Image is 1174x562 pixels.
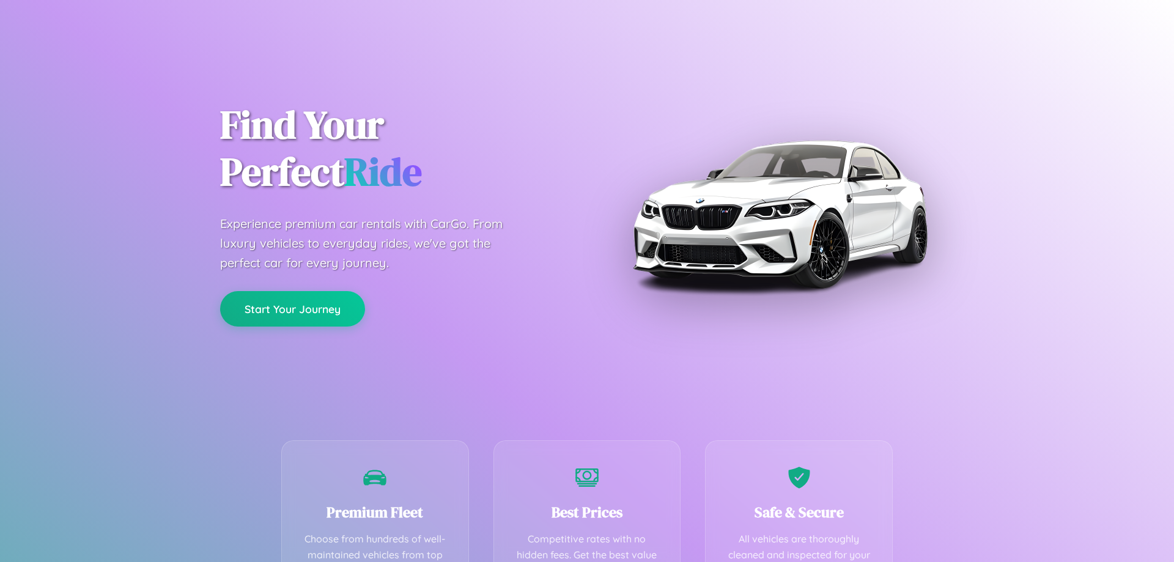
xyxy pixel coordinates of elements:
[220,102,569,196] h1: Find Your Perfect
[344,145,422,198] span: Ride
[220,214,526,273] p: Experience premium car rentals with CarGo. From luxury vehicles to everyday rides, we've got the ...
[300,502,450,522] h3: Premium Fleet
[220,291,365,327] button: Start Your Journey
[627,61,932,367] img: Premium BMW car rental vehicle
[724,502,874,522] h3: Safe & Secure
[512,502,662,522] h3: Best Prices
